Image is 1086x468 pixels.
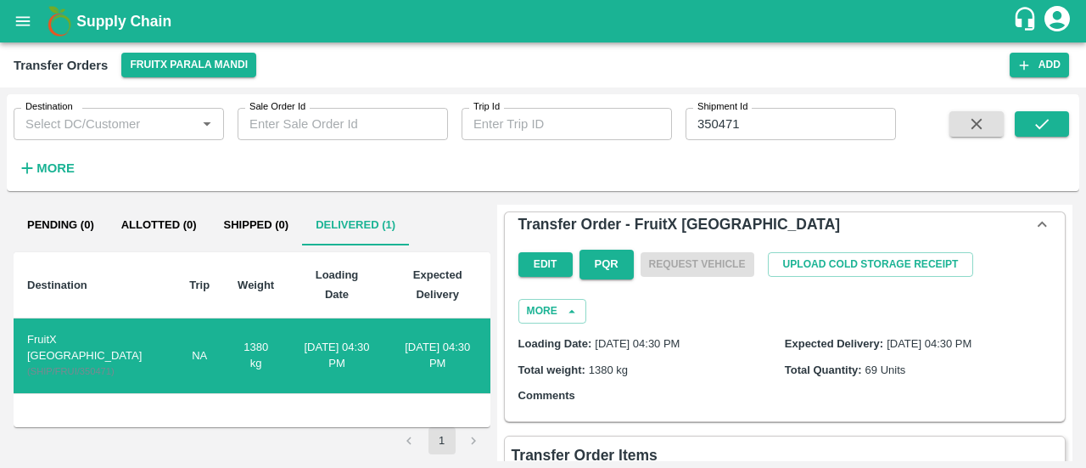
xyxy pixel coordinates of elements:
b: Trip [189,279,210,291]
button: Shipped (0) [210,205,303,245]
input: Select DC/Customer [19,113,191,135]
button: page 1 [428,427,456,454]
button: PQR [579,250,634,279]
button: More [518,299,586,324]
button: Open [196,113,218,135]
input: Enter Shipment ID [686,108,896,140]
img: logo [42,4,76,38]
td: [DATE] 04:30 PM [385,319,490,394]
h6: Transfer Order Items [512,443,658,467]
td: NA [176,319,223,394]
label: Destination [25,100,73,114]
span: [DATE] 04:30 PM [887,337,971,350]
label: Expected Delivery: [785,337,883,350]
strong: More [36,161,75,175]
label: Sale Order Id [249,100,305,114]
div: Transfer Orders [14,54,108,76]
b: Destination [27,279,87,291]
label: Total weight: [518,364,585,376]
h6: Transfer Order - FruitX [GEOGRAPHIC_DATA] [518,212,841,236]
span: 69 Units [865,364,906,376]
button: Upload Cold Storage Receipt [768,252,974,277]
label: Loading Date: [518,337,592,350]
button: Edit [518,252,573,277]
td: 1380 kg [223,319,288,394]
b: Weight [238,279,274,291]
span: [DATE] 04:30 PM [595,337,680,350]
nav: pagination navigation [394,427,490,454]
button: Add [1010,53,1069,77]
label: Shipment Id [697,100,747,114]
a: Supply Chain [76,9,1012,33]
div: customer-support [1012,6,1042,37]
div: Transfer Order - FruitX [GEOGRAPHIC_DATA] [505,212,1065,236]
span: ( SHIP/FRUI/350471 ) [27,366,115,376]
button: Select DC [121,53,256,77]
button: Pending (0) [14,205,108,245]
b: Loading Date [316,268,359,300]
label: Trip Id [473,100,500,114]
div: FruitX [GEOGRAPHIC_DATA] [27,332,162,364]
button: Delivered (1) [302,205,409,245]
input: Enter Trip ID [462,108,672,140]
b: Supply Chain [76,13,171,30]
input: Enter Sale Order Id [238,108,448,140]
td: [DATE] 04:30 PM [288,319,385,394]
button: Allotted (0) [108,205,210,245]
button: open drawer [3,2,42,41]
label: Comments [518,389,575,402]
div: account of current user [1042,3,1072,39]
button: More [14,154,79,183]
span: 1380 kg [589,364,628,376]
label: Total Quantity: [785,364,862,376]
b: Expected Delivery [413,268,462,300]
